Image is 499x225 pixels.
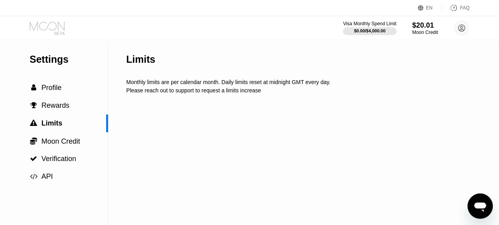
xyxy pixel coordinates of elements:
[41,119,62,127] span: Limits
[412,21,438,35] div: $20.01Moon Credit
[343,21,396,35] div: Visa Monthly Spend Limit$0.00/$4,000.00
[41,137,80,145] span: Moon Credit
[41,84,62,92] span: Profile
[460,5,469,11] div: FAQ
[30,120,37,127] span: 
[31,84,36,91] span: 
[30,173,37,180] span: 
[41,155,76,163] span: Verification
[30,54,108,65] div: Settings
[41,101,69,109] span: Rewards
[442,4,469,12] div: FAQ
[126,54,155,65] div: Limits
[426,5,433,11] div: EN
[343,21,396,26] div: Visa Monthly Spend Limit
[354,28,385,33] div: $0.00 / $4,000.00
[30,155,37,162] span: 
[418,4,442,12] div: EN
[467,193,493,219] iframe: Button to launch messaging window
[41,172,53,180] span: API
[412,30,438,35] div: Moon Credit
[30,102,37,109] span: 
[30,84,37,91] div: 
[30,137,37,145] span: 
[412,21,438,30] div: $20.01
